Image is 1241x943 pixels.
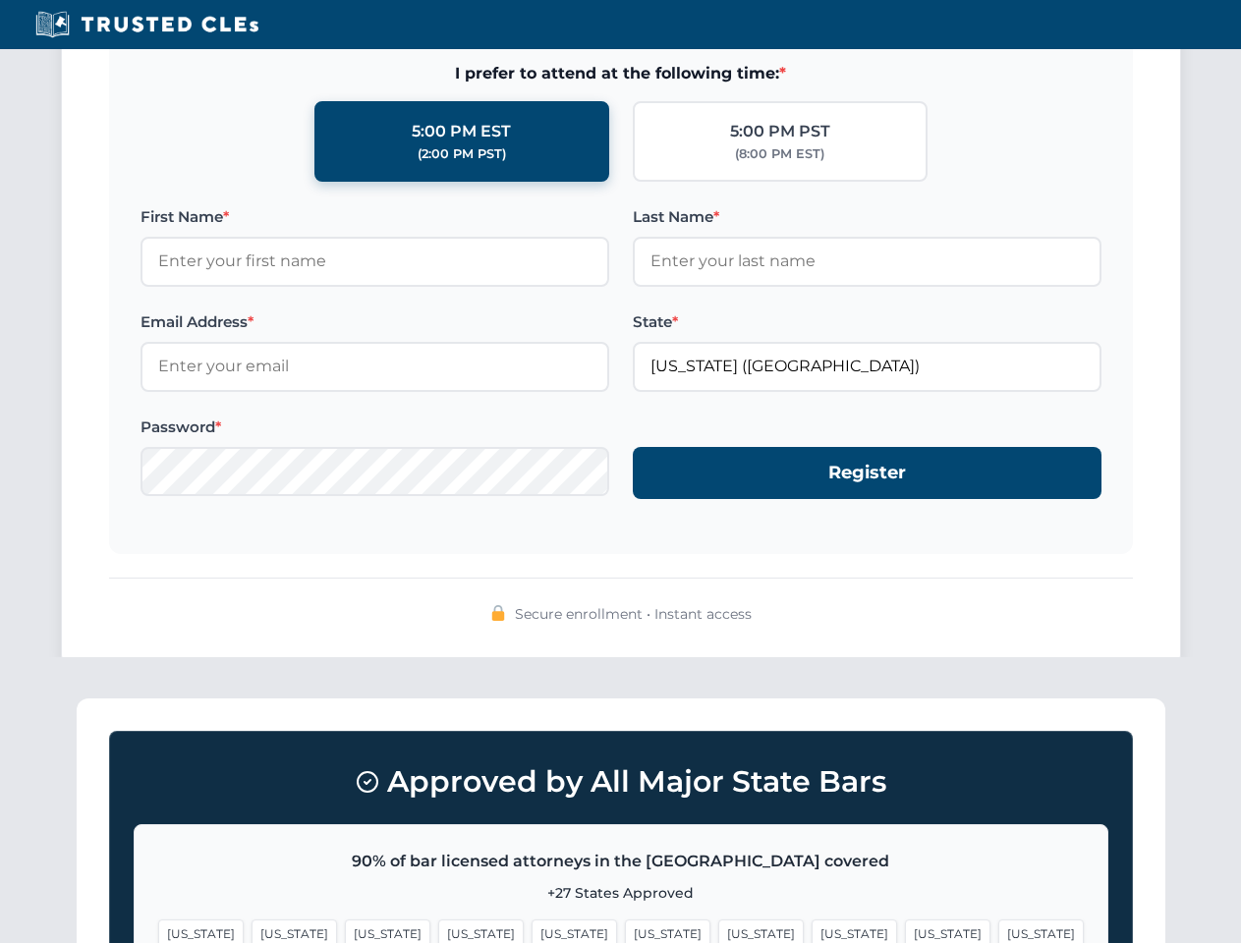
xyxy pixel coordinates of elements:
[158,882,1084,904] p: +27 States Approved
[141,342,609,391] input: Enter your email
[490,605,506,621] img: 🔒
[633,342,1101,391] input: Florida (FL)
[141,310,609,334] label: Email Address
[141,237,609,286] input: Enter your first name
[141,416,609,439] label: Password
[141,205,609,229] label: First Name
[633,447,1101,499] button: Register
[633,310,1101,334] label: State
[412,119,511,144] div: 5:00 PM EST
[735,144,824,164] div: (8:00 PM EST)
[134,755,1108,808] h3: Approved by All Major State Bars
[29,10,264,39] img: Trusted CLEs
[158,849,1084,874] p: 90% of bar licensed attorneys in the [GEOGRAPHIC_DATA] covered
[633,205,1101,229] label: Last Name
[515,603,752,625] span: Secure enrollment • Instant access
[633,237,1101,286] input: Enter your last name
[418,144,506,164] div: (2:00 PM PST)
[730,119,830,144] div: 5:00 PM PST
[141,61,1101,86] span: I prefer to attend at the following time:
